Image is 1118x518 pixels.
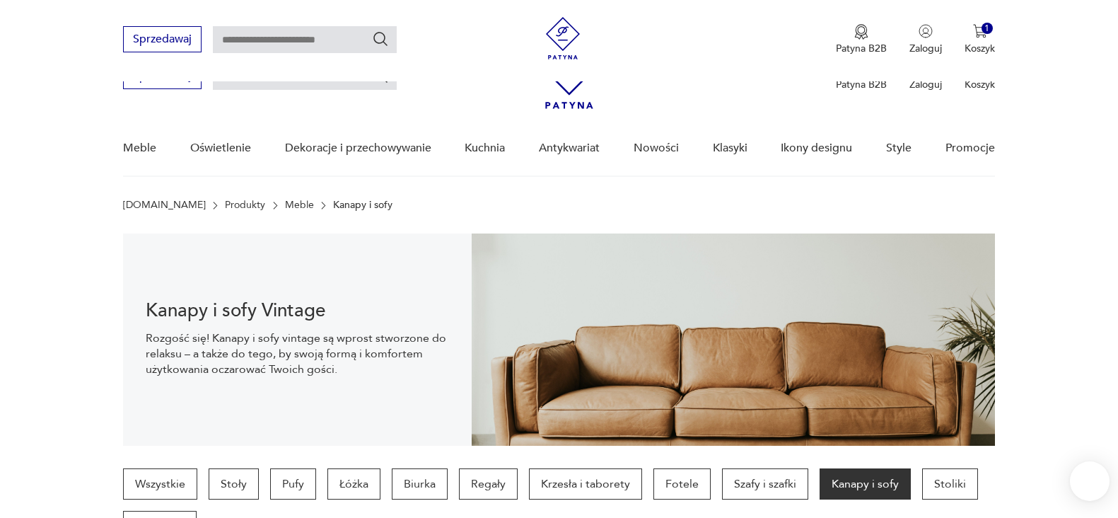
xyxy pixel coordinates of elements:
a: Szafy i szafki [722,468,808,500]
a: Sprzedawaj [123,35,202,45]
a: Biurka [392,468,448,500]
button: Zaloguj [909,24,942,55]
a: Sprzedawaj [123,72,202,82]
a: Ikony designu [781,121,852,175]
a: Stoły [209,468,259,500]
p: Rozgość się! Kanapy i sofy vintage są wprost stworzone do relaksu – a także do tego, by swoją for... [146,330,449,377]
button: Sprzedawaj [123,26,202,52]
a: Krzesła i taborety [529,468,642,500]
a: Klasyki [713,121,747,175]
button: Patyna B2B [836,24,887,55]
a: Meble [285,200,314,211]
p: Patyna B2B [836,78,887,91]
a: Promocje [945,121,995,175]
p: Kanapy i sofy [333,200,392,211]
img: 4dcd11543b3b691785adeaf032051535.jpg [472,234,995,446]
a: [DOMAIN_NAME] [123,200,206,211]
iframe: Smartsupp widget button [1070,461,1110,501]
a: Oświetlenie [190,121,251,175]
a: Meble [123,121,156,175]
a: Produkty [225,200,265,211]
a: Dekoracje i przechowywanie [285,121,431,175]
a: Regały [459,468,518,500]
img: Ikonka użytkownika [919,24,933,38]
img: Ikona medalu [854,24,868,40]
a: Stoliki [922,468,978,500]
a: Ikona medaluPatyna B2B [836,24,887,55]
a: Pufy [270,468,316,500]
a: Wszystkie [123,468,197,500]
p: Zaloguj [909,78,942,91]
p: Zaloguj [909,42,942,55]
a: Nowości [634,121,679,175]
button: Szukaj [372,30,389,47]
div: 1 [982,23,994,35]
p: Koszyk [965,42,995,55]
img: Ikona koszyka [973,24,987,38]
p: Koszyk [965,78,995,91]
a: Antykwariat [539,121,600,175]
button: 1Koszyk [965,24,995,55]
a: Style [886,121,912,175]
a: Kuchnia [465,121,505,175]
a: Łóżka [327,468,380,500]
a: Fotele [653,468,711,500]
a: Kanapy i sofy [820,468,911,500]
img: Patyna - sklep z meblami i dekoracjami vintage [542,17,584,59]
p: Patyna B2B [836,42,887,55]
h1: Kanapy i sofy Vintage [146,302,449,319]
